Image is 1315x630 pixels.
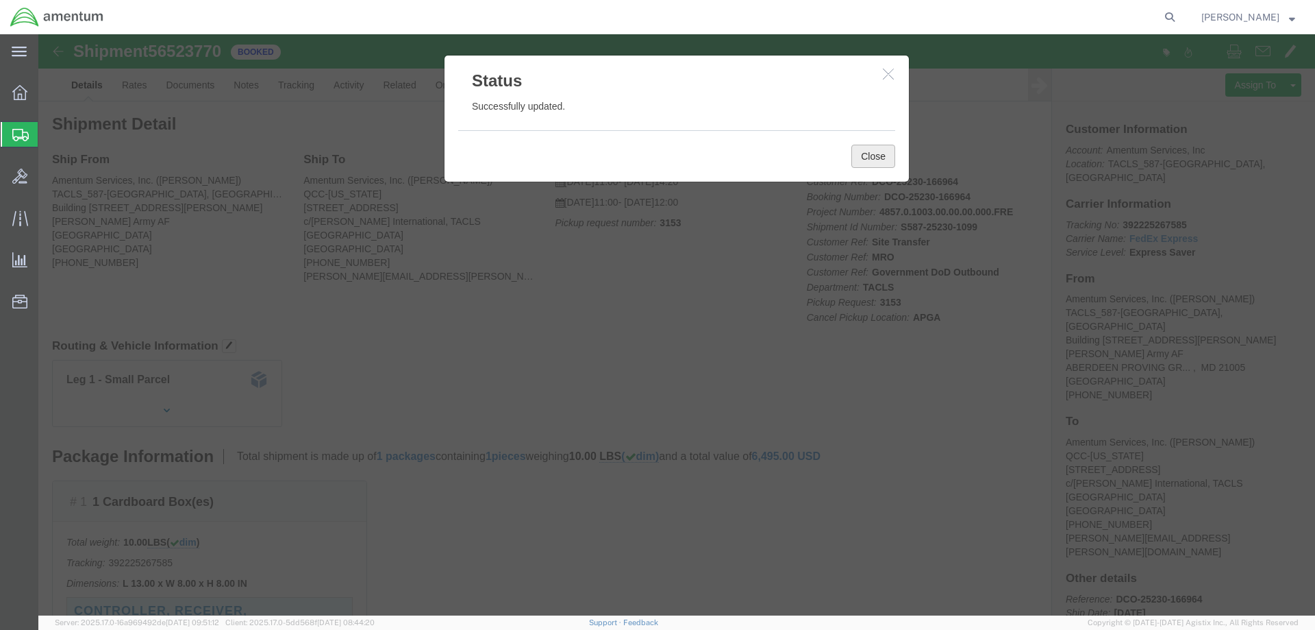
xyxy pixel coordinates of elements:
a: Support [589,618,623,627]
img: logo [10,7,104,27]
span: Copyright © [DATE]-[DATE] Agistix Inc., All Rights Reserved [1088,617,1299,629]
button: [PERSON_NAME] [1201,9,1296,25]
iframe: FS Legacy Container [38,34,1315,616]
span: [DATE] 08:44:20 [317,618,375,627]
span: Client: 2025.17.0-5dd568f [225,618,375,627]
span: Kevin Laarz [1201,10,1279,25]
span: [DATE] 09:51:12 [166,618,219,627]
a: Feedback [623,618,658,627]
span: Server: 2025.17.0-16a969492de [55,618,219,627]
